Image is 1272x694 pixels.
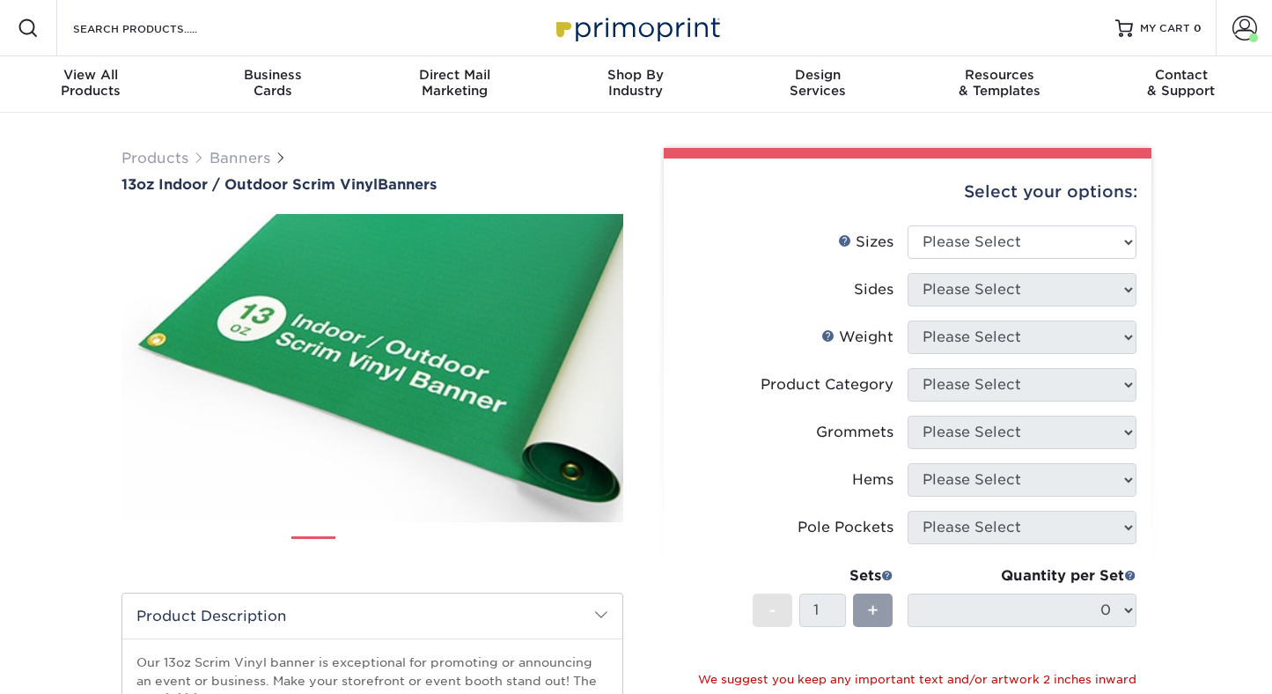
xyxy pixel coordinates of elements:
[678,159,1137,225] div: Select your options:
[1091,67,1272,99] div: & Support
[727,67,908,99] div: Services
[821,327,893,348] div: Weight
[548,9,724,47] img: Primoprint
[753,565,893,587] div: Sets
[181,56,363,113] a: BusinessCards
[727,56,908,113] a: DesignServices
[854,279,893,300] div: Sides
[727,67,908,83] span: Design
[852,469,893,491] div: Hems
[291,530,335,574] img: Banners 01
[545,67,726,83] span: Shop By
[816,422,893,443] div: Grommets
[1194,22,1202,34] span: 0
[768,597,776,624] span: -
[364,67,545,99] div: Marketing
[908,565,1136,587] div: Quantity per Set
[121,176,623,193] h1: Banners
[121,176,623,193] a: 13oz Indoor / Outdoor Scrim VinylBanners
[1091,56,1272,113] a: Contact& Support
[1091,67,1272,83] span: Contact
[181,67,363,83] span: Business
[838,232,893,253] div: Sizes
[210,150,270,166] a: Banners
[798,517,893,538] div: Pole Pockets
[908,67,1090,99] div: & Templates
[122,594,622,639] h2: Product Description
[1140,21,1190,36] span: MY CART
[71,18,243,39] input: SEARCH PRODUCTS.....
[350,529,394,573] img: Banners 02
[121,150,188,166] a: Products
[908,67,1090,83] span: Resources
[364,67,545,83] span: Direct Mail
[364,56,545,113] a: Direct MailMarketing
[867,597,879,624] span: +
[545,56,726,113] a: Shop ByIndustry
[181,67,363,99] div: Cards
[908,56,1090,113] a: Resources& Templates
[121,195,623,542] img: 13oz Indoor / Outdoor Scrim Vinyl 01
[761,374,893,395] div: Product Category
[409,529,453,573] img: Banners 03
[121,176,378,193] span: 13oz Indoor / Outdoor Scrim Vinyl
[545,67,726,99] div: Industry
